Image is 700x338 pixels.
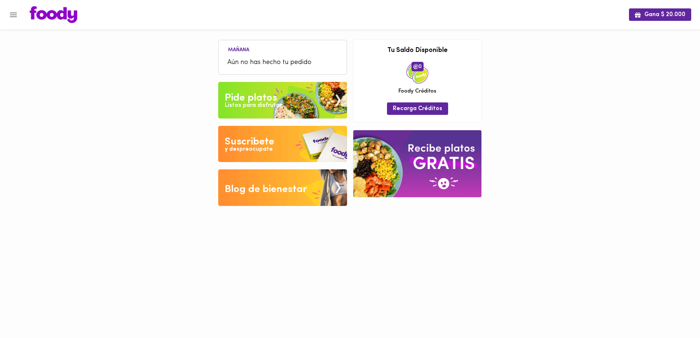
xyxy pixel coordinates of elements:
[393,105,442,112] span: Recarga Créditos
[635,11,685,18] span: Gana $ 20.000
[413,64,418,69] img: foody-creditos.png
[359,47,476,55] h3: Tu Saldo Disponible
[353,130,481,197] img: referral-banner.png
[218,126,347,162] img: Disfruta bajar de peso
[629,8,691,20] button: Gana $ 20.000
[225,135,274,149] div: Suscribete
[222,46,255,53] li: Mañana
[218,169,347,206] img: Blog de bienestar
[406,62,428,84] img: credits-package.png
[4,6,22,24] button: Menu
[398,87,436,95] span: Foody Créditos
[225,182,307,197] div: Blog de bienestar
[218,82,347,119] img: Pide un Platos
[225,145,273,154] div: y despreocupate
[225,101,282,110] div: Listos para disfrutar
[225,91,277,105] div: Pide platos
[227,58,338,68] span: Aún no has hecho tu pedido
[412,62,424,71] span: 0
[387,102,448,114] button: Recarga Créditos
[30,6,77,23] img: logo.png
